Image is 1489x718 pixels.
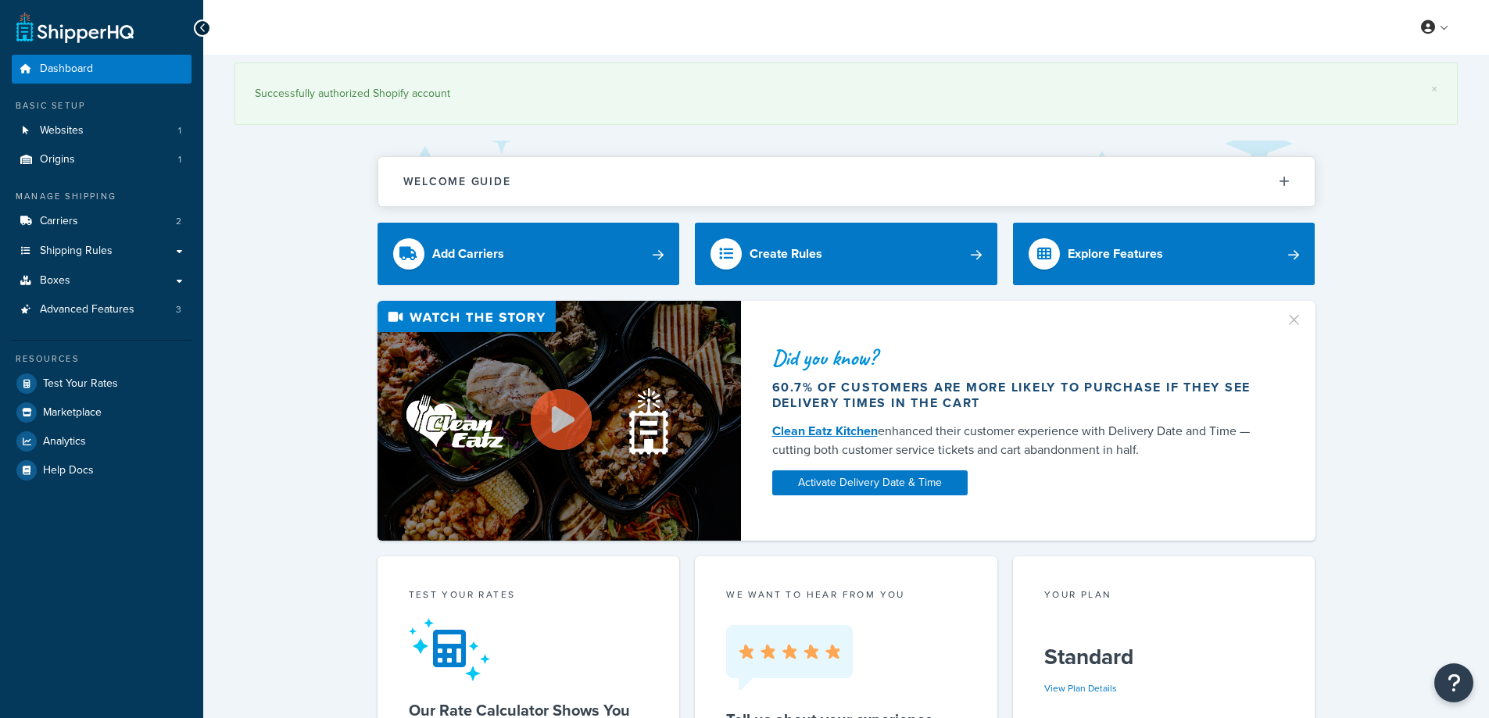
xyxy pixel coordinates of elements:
span: Dashboard [40,63,93,76]
span: 1 [178,153,181,166]
a: Websites1 [12,116,191,145]
button: Welcome Guide [378,157,1315,206]
div: Basic Setup [12,99,191,113]
span: Carriers [40,215,78,228]
a: Shipping Rules [12,237,191,266]
div: Create Rules [750,243,822,265]
span: Origins [40,153,75,166]
span: Analytics [43,435,86,448]
span: Boxes [40,274,70,288]
button: Open Resource Center [1434,663,1473,702]
span: 2 [176,215,181,228]
div: Did you know? [772,347,1266,369]
a: Test Your Rates [12,370,191,398]
div: Test your rates [409,588,649,605]
a: Advanced Features3 [12,295,191,324]
a: View Plan Details [1044,681,1117,695]
div: 60.7% of customers are more likely to purchase if they see delivery times in the cart [772,380,1266,411]
li: Carriers [12,207,191,236]
p: we want to hear from you [726,588,966,602]
li: Websites [12,116,191,145]
div: Manage Shipping [12,190,191,203]
a: Help Docs [12,456,191,484]
a: Clean Eatz Kitchen [772,422,878,440]
a: Activate Delivery Date & Time [772,470,968,495]
div: Your Plan [1044,588,1284,605]
h5: Standard [1044,645,1284,670]
a: Analytics [12,427,191,455]
span: Shipping Rules [40,245,113,258]
a: Add Carriers [378,223,680,285]
h2: Welcome Guide [403,176,511,188]
a: Dashboard [12,55,191,84]
div: Add Carriers [432,243,504,265]
a: Create Rules [695,223,997,285]
span: 3 [176,303,181,316]
a: Origins1 [12,145,191,174]
span: Websites [40,124,84,138]
span: Advanced Features [40,303,134,316]
li: Origins [12,145,191,174]
span: 1 [178,124,181,138]
a: Carriers2 [12,207,191,236]
span: Help Docs [43,464,94,477]
div: Successfully authorized Shopify account [255,83,1437,105]
div: enhanced their customer experience with Delivery Date and Time — cutting both customer service ti... [772,422,1266,459]
a: Boxes [12,266,191,295]
div: Resources [12,352,191,366]
a: Marketplace [12,398,191,427]
a: Explore Features [1013,223,1315,285]
a: × [1431,83,1437,95]
img: Video thumbnail [378,301,741,541]
li: Advanced Features [12,295,191,324]
span: Marketplace [43,406,102,420]
div: Explore Features [1068,243,1163,265]
span: Test Your Rates [43,377,118,391]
